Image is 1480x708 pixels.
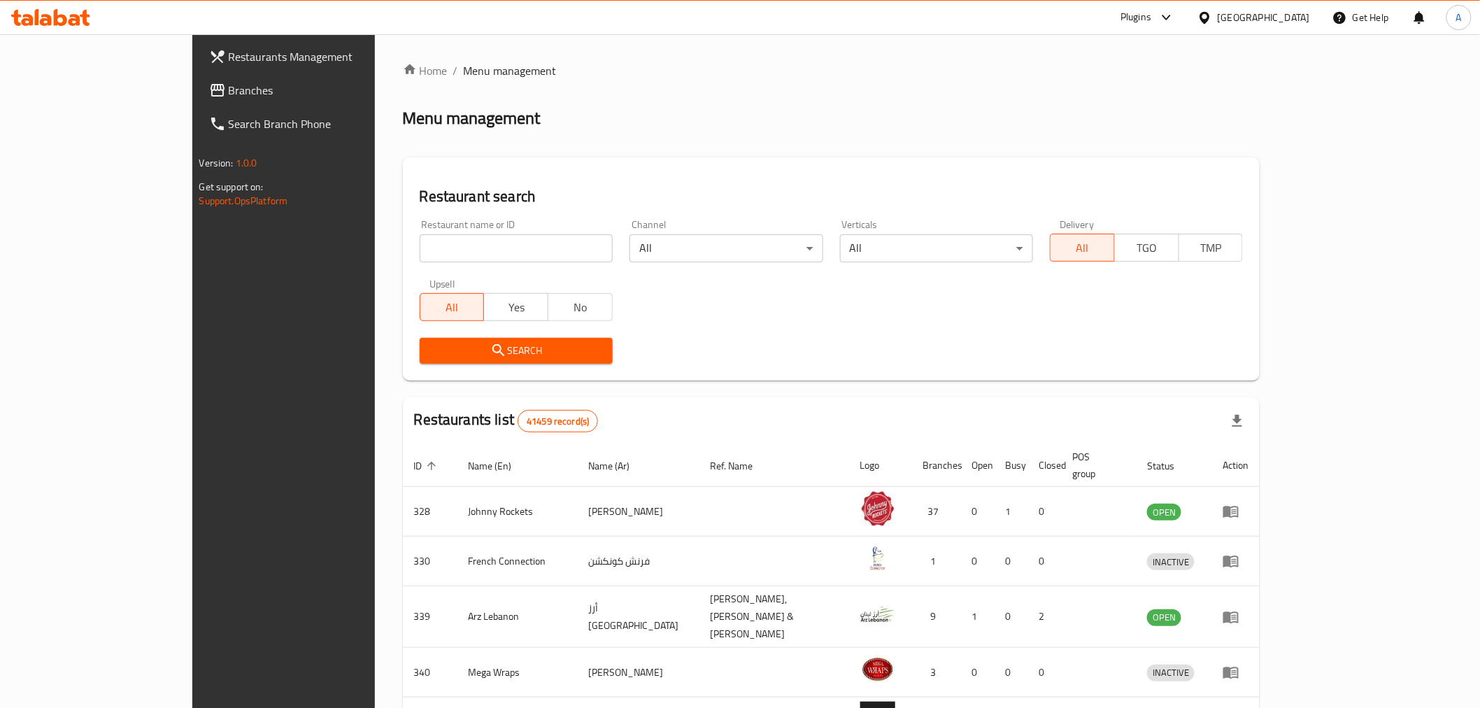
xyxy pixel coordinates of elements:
[199,154,234,172] span: Version:
[420,186,1244,207] h2: Restaurant search
[1120,9,1151,26] div: Plugins
[1147,504,1181,521] span: OPEN
[1060,220,1095,229] label: Delivery
[431,342,602,360] span: Search
[1073,448,1120,482] span: POS group
[577,586,699,648] td: أرز [GEOGRAPHIC_DATA]
[518,415,597,428] span: 41459 record(s)
[995,487,1028,537] td: 1
[403,107,541,129] h2: Menu management
[1147,458,1193,474] span: Status
[1211,444,1260,487] th: Action
[961,648,995,698] td: 0
[1028,586,1062,648] td: 2
[1147,553,1195,570] div: INACTIVE
[518,410,598,432] div: Total records count
[961,586,995,648] td: 1
[860,491,895,526] img: Johnny Rockets
[912,444,961,487] th: Branches
[1223,664,1248,681] div: Menu
[229,115,428,132] span: Search Branch Phone
[1147,609,1181,626] div: OPEN
[1028,487,1062,537] td: 0
[420,234,613,262] input: Search for restaurant name or ID..
[554,297,607,318] span: No
[1147,609,1181,625] span: OPEN
[995,586,1028,648] td: 0
[1028,648,1062,698] td: 0
[453,62,458,79] li: /
[860,652,895,687] img: Mega Wraps
[699,586,849,648] td: [PERSON_NAME],[PERSON_NAME] & [PERSON_NAME]
[912,586,961,648] td: 9
[457,537,578,586] td: French Connection
[198,107,439,141] a: Search Branch Phone
[1221,404,1254,438] div: Export file
[577,487,699,537] td: [PERSON_NAME]
[1050,234,1115,262] button: All
[1147,554,1195,570] span: INACTIVE
[420,293,485,321] button: All
[1028,444,1062,487] th: Closed
[995,444,1028,487] th: Busy
[457,586,578,648] td: Arz Lebanon
[403,62,1260,79] nav: breadcrumb
[229,82,428,99] span: Branches
[860,597,895,632] img: Arz Lebanon
[236,154,257,172] span: 1.0.0
[1114,234,1179,262] button: TGO
[414,409,599,432] h2: Restaurants list
[912,487,961,537] td: 37
[995,648,1028,698] td: 0
[429,279,455,289] label: Upsell
[860,541,895,576] img: French Connection
[1185,238,1238,258] span: TMP
[426,297,479,318] span: All
[457,487,578,537] td: Johnny Rockets
[229,48,428,65] span: Restaurants Management
[199,192,288,210] a: Support.OpsPlatform
[457,648,578,698] td: Mega Wraps
[629,234,823,262] div: All
[588,458,648,474] span: Name (Ar)
[840,234,1033,262] div: All
[464,62,557,79] span: Menu management
[1223,503,1248,520] div: Menu
[849,444,912,487] th: Logo
[961,487,995,537] td: 0
[912,648,961,698] td: 3
[1056,238,1109,258] span: All
[1120,238,1174,258] span: TGO
[198,73,439,107] a: Branches
[961,444,995,487] th: Open
[414,458,441,474] span: ID
[995,537,1028,586] td: 0
[198,40,439,73] a: Restaurants Management
[420,338,613,364] button: Search
[961,537,995,586] td: 0
[710,458,771,474] span: Ref. Name
[1223,553,1248,569] div: Menu
[912,537,961,586] td: 1
[199,178,264,196] span: Get support on:
[483,293,548,321] button: Yes
[1179,234,1244,262] button: TMP
[577,537,699,586] td: فرنش كونكشن
[469,458,530,474] span: Name (En)
[1028,537,1062,586] td: 0
[1456,10,1462,25] span: A
[1218,10,1310,25] div: [GEOGRAPHIC_DATA]
[1223,609,1248,625] div: Menu
[490,297,543,318] span: Yes
[548,293,613,321] button: No
[1147,665,1195,681] span: INACTIVE
[577,648,699,698] td: [PERSON_NAME]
